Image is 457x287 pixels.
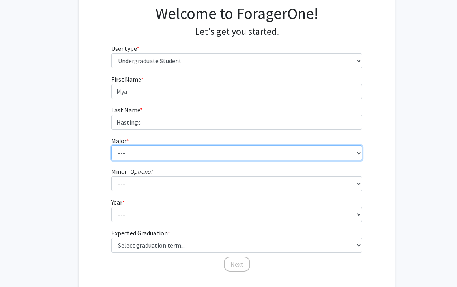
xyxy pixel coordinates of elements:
[111,136,129,145] label: Major
[111,4,363,23] h1: Welcome to ForagerOne!
[111,198,125,207] label: Year
[6,252,34,281] iframe: Chat
[111,75,141,83] span: First Name
[111,167,153,176] label: Minor
[111,106,140,114] span: Last Name
[111,44,139,53] label: User type
[111,228,170,238] label: Expected Graduation
[224,257,250,272] button: Next
[111,26,363,37] h4: Let's get you started.
[127,168,153,175] i: - Optional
